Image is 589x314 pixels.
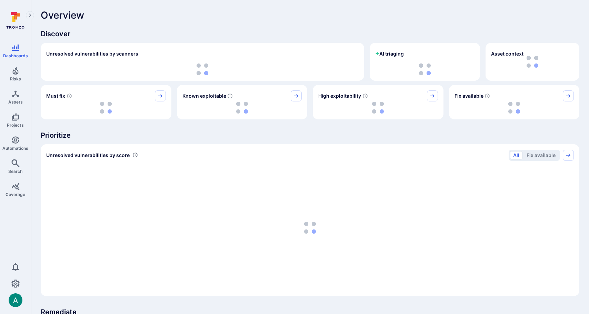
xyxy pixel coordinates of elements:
div: loading spinner [375,63,475,75]
div: Arjan Dehar [9,293,22,307]
i: Expand navigation menu [28,12,32,18]
img: Loading... [100,102,112,114]
span: Fix available [455,92,483,99]
span: Known exploitable [182,92,226,99]
img: Loading... [197,63,208,75]
img: Loading... [508,102,520,114]
span: Coverage [6,192,25,197]
div: loading spinner [182,101,302,114]
span: Projects [7,122,24,128]
span: Unresolved vulnerabilities by score [46,152,130,159]
img: Loading... [304,222,316,234]
div: loading spinner [455,101,574,114]
div: loading spinner [46,63,359,75]
div: loading spinner [318,101,438,114]
span: Assets [8,99,23,105]
div: loading spinner [46,165,574,291]
button: Fix available [523,151,559,159]
svg: Vulnerabilities with fix available [485,93,490,99]
button: All [510,151,522,159]
span: Search [8,169,22,174]
svg: Confirmed exploitable by KEV [227,93,233,99]
span: Asset context [491,50,523,57]
h2: Unresolved vulnerabilities by scanners [46,50,138,57]
img: Loading... [236,102,248,114]
span: Must fix [46,92,65,99]
span: Prioritize [41,130,579,140]
span: Dashboards [3,53,28,58]
img: Loading... [372,102,384,114]
div: loading spinner [46,101,166,114]
div: Fix available [449,85,580,119]
div: Number of vulnerabilities in status 'Open' 'Triaged' and 'In process' grouped by score [132,151,138,159]
img: Loading... [419,63,431,75]
span: Risks [10,76,21,81]
span: High exploitability [318,92,361,99]
svg: EPSS score ≥ 0.7 [362,93,368,99]
span: Overview [41,10,84,21]
div: High exploitability [313,85,443,119]
svg: Risk score >=40 , missed SLA [67,93,72,99]
div: Must fix [41,85,171,119]
img: ACg8ocLSa5mPYBaXNx3eFu_EmspyJX0laNWN7cXOFirfQ7srZveEpg=s96-c [9,293,22,307]
h2: AI triaging [375,50,404,57]
span: Discover [41,29,579,39]
button: Expand navigation menu [26,11,34,19]
div: Known exploitable [177,85,308,119]
span: Automations [2,146,28,151]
